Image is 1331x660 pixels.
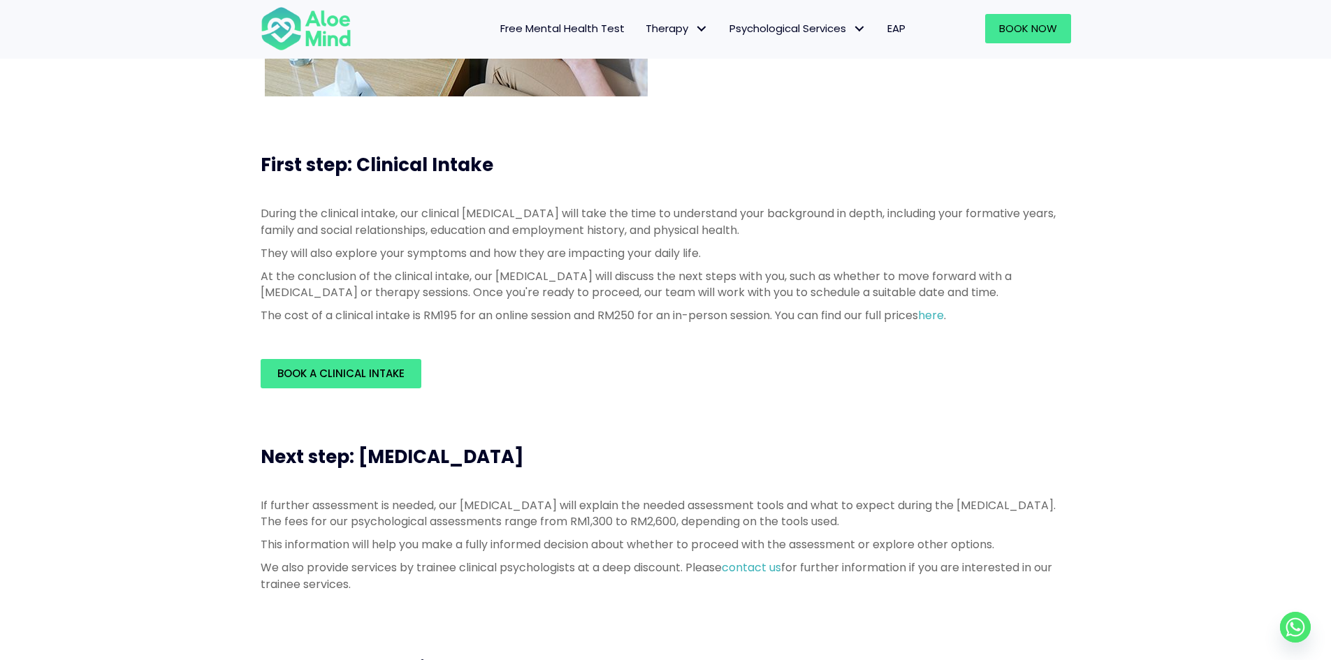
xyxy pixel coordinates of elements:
[719,14,877,43] a: Psychological ServicesPsychological Services: submenu
[261,444,524,469] span: Next step: [MEDICAL_DATA]
[370,14,916,43] nav: Menu
[729,21,866,36] span: Psychological Services
[887,21,905,36] span: EAP
[999,21,1057,36] span: Book Now
[261,268,1071,300] p: At the conclusion of the clinical intake, our [MEDICAL_DATA] will discuss the next steps with you...
[277,366,405,381] span: Book a Clinical Intake
[877,14,916,43] a: EAP
[490,14,635,43] a: Free Mental Health Test
[985,14,1071,43] a: Book Now
[261,559,1071,592] p: We also provide services by trainee clinical psychologists at a deep discount. Please for further...
[261,536,1071,552] p: This information will help you make a fully informed decision about whether to proceed with the a...
[635,14,719,43] a: TherapyTherapy: submenu
[692,19,712,39] span: Therapy: submenu
[500,21,625,36] span: Free Mental Health Test
[918,307,944,323] a: here
[722,559,781,575] a: contact us
[261,6,351,52] img: Aloe mind Logo
[261,245,1071,261] p: They will also explore your symptoms and how they are impacting your daily life.
[261,497,1071,529] p: If further assessment is needed, our [MEDICAL_DATA] will explain the needed assessment tools and ...
[261,307,1071,323] p: The cost of a clinical intake is RM195 for an online session and RM250 for an in-person session. ...
[1280,612,1311,643] a: Whatsapp
[646,21,708,36] span: Therapy
[261,205,1071,237] p: During the clinical intake, our clinical [MEDICAL_DATA] will take the time to understand your bac...
[261,359,421,388] a: Book a Clinical Intake
[261,152,493,177] span: First step: Clinical Intake
[850,19,870,39] span: Psychological Services: submenu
